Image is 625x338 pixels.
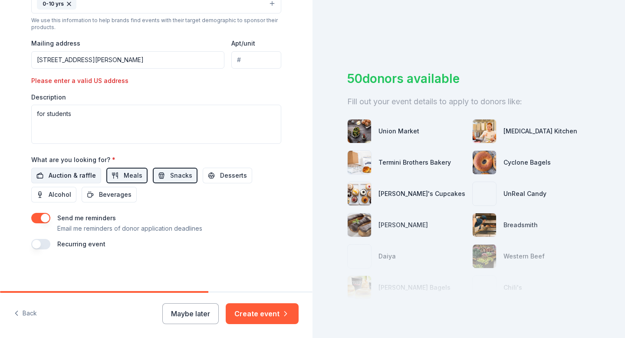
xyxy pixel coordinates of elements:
button: Meals [106,168,148,183]
div: [MEDICAL_DATA] Kitchen [503,126,577,136]
span: Beverages [99,189,132,200]
span: Snacks [170,170,192,181]
span: Meals [124,170,142,181]
div: 50 donors available [347,70,590,88]
button: Alcohol [31,187,76,202]
img: photo for Molly's Cupcakes [348,182,371,205]
input: # [231,51,281,69]
button: Maybe later [162,303,219,324]
button: Snacks [153,168,197,183]
div: Fill out your event details to apply to donors like: [347,95,590,109]
label: Description [31,93,66,102]
label: Send me reminders [57,214,116,222]
div: Termini Brothers Bakery [378,157,451,168]
img: photo for Termini Brothers Bakery [348,151,371,174]
span: Auction & raffle [49,170,96,181]
label: Mailing address [31,39,80,48]
button: Desserts [203,168,252,183]
label: What are you looking for? [31,156,115,164]
img: photo for Cyclone Bagels [473,151,496,174]
img: photo for UnReal Candy [473,182,496,205]
label: Apt/unit [231,39,255,48]
button: Create event [226,303,299,324]
textarea: for students [31,105,281,144]
img: photo for Taste Buds Kitchen [473,119,496,143]
button: Beverages [82,187,137,202]
input: Enter a US address [31,51,224,69]
p: Email me reminders of donor application deadlines [57,223,202,234]
div: [PERSON_NAME]'s Cupcakes [378,189,465,199]
img: photo for Union Market [348,119,371,143]
div: We use this information to help brands find events with their target demographic to sponsor their... [31,17,281,31]
label: Recurring event [57,240,105,248]
div: Union Market [378,126,419,136]
div: Cyclone Bagels [503,157,551,168]
span: Alcohol [49,189,71,200]
div: UnReal Candy [503,189,546,199]
button: Auction & raffle [31,168,101,183]
button: Back [14,305,37,323]
span: Desserts [220,170,247,181]
div: Please enter a valid US address [31,76,151,86]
